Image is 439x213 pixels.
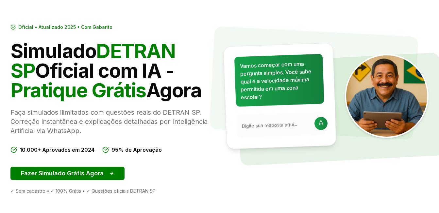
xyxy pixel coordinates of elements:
span: 10.000+ Aprovados em 2024 [20,146,94,154]
img: Tio Trânsito [345,54,429,138]
button: Fazer Simulado Grátis Agora [10,167,125,180]
div: ✓ Sem cadastro • ✓ 100% Grátis • ✓ Questões oficiais DETRAN SP [10,188,214,194]
h1: Simulado Oficial com IA - Agora [10,41,214,100]
p: Faça simulados ilimitados com questões reais do DETRAN SP. Correção instantânea e explicações det... [10,108,214,135]
span: DETRAN SP [10,39,175,82]
input: Digite sua resposta aqui... [242,121,311,129]
span: Pratique Grátis [10,78,146,102]
span: 95% de Aprovação [111,146,162,154]
p: Vamos começar com uma pergunta simples. Você sabe qual é a velocidade máxima permitida em uma zon... [240,59,319,101]
span: Oficial • Atualizado 2025 • Com Gabarito [18,24,112,30]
